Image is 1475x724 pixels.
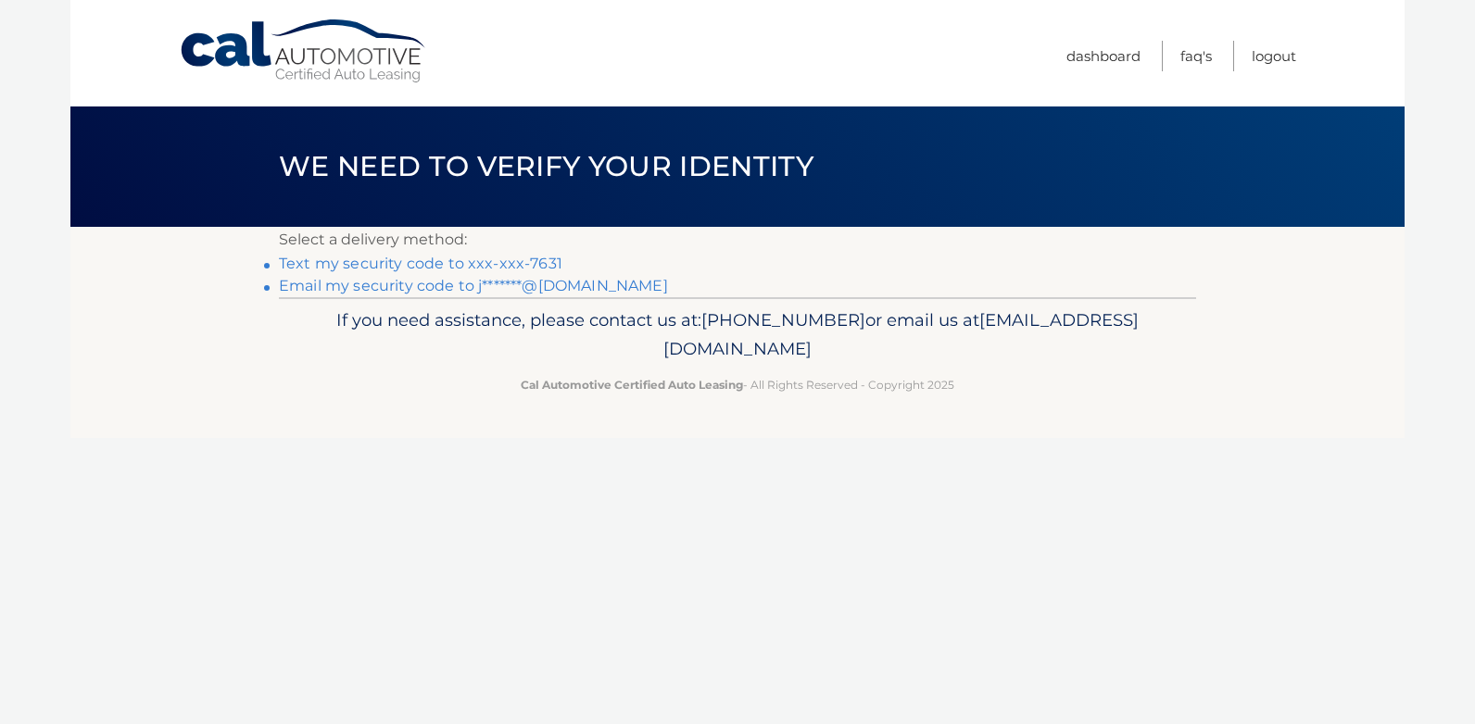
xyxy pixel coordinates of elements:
a: Email my security code to j*******@[DOMAIN_NAME] [279,277,668,294]
a: Logout [1252,41,1296,71]
strong: Cal Automotive Certified Auto Leasing [521,378,743,392]
p: - All Rights Reserved - Copyright 2025 [291,375,1184,394]
span: [PHONE_NUMBER] [701,309,865,331]
p: If you need assistance, please contact us at: or email us at [291,306,1184,365]
a: Text my security code to xxx-xxx-7631 [279,255,562,272]
a: Cal Automotive [179,19,429,84]
p: Select a delivery method: [279,227,1196,253]
span: We need to verify your identity [279,149,813,183]
a: FAQ's [1180,41,1212,71]
a: Dashboard [1066,41,1141,71]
